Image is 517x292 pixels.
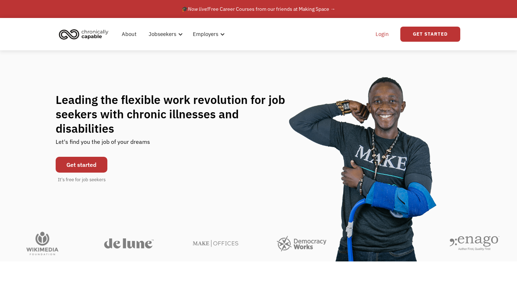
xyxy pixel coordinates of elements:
[57,26,114,42] a: home
[56,157,107,173] a: Get started
[149,30,176,38] div: Jobseekers
[56,92,299,136] h1: Leading the flexible work revolution for job seekers with chronic illnesses and disabilities
[56,136,150,153] div: Let's find you the job of your dreams
[58,176,106,183] div: It's free for job seekers
[144,23,185,46] div: Jobseekers
[188,6,208,12] em: Now live!
[57,26,111,42] img: Chronically Capable logo
[182,5,335,13] div: 🎓 Free Career Courses from our friends at Making Space →
[188,23,227,46] div: Employers
[371,23,393,46] a: Login
[400,27,460,42] a: Get Started
[117,23,141,46] a: About
[193,30,218,38] div: Employers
